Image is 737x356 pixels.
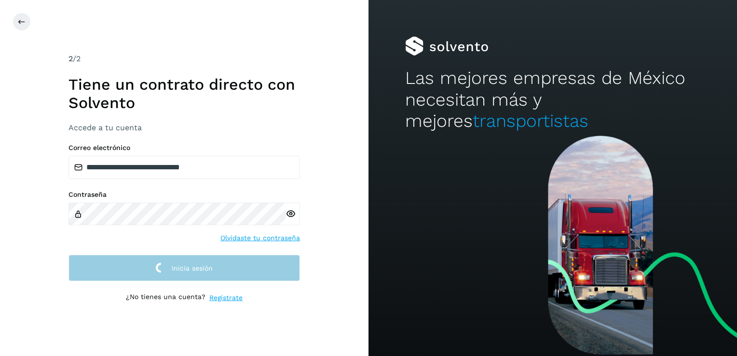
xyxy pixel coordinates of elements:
h1: Tiene un contrato directo con Solvento [68,75,300,112]
h2: Las mejores empresas de México necesitan más y mejores [405,68,700,132]
label: Correo electrónico [68,144,300,152]
h3: Accede a tu cuenta [68,123,300,132]
div: /2 [68,53,300,65]
span: 2 [68,54,73,63]
span: transportistas [473,110,588,131]
button: Inicia sesión [68,255,300,281]
a: Olvidaste tu contraseña [220,233,300,243]
a: Regístrate [209,293,243,303]
span: Inicia sesión [172,265,213,272]
p: ¿No tienes una cuenta? [126,293,205,303]
label: Contraseña [68,191,300,199]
